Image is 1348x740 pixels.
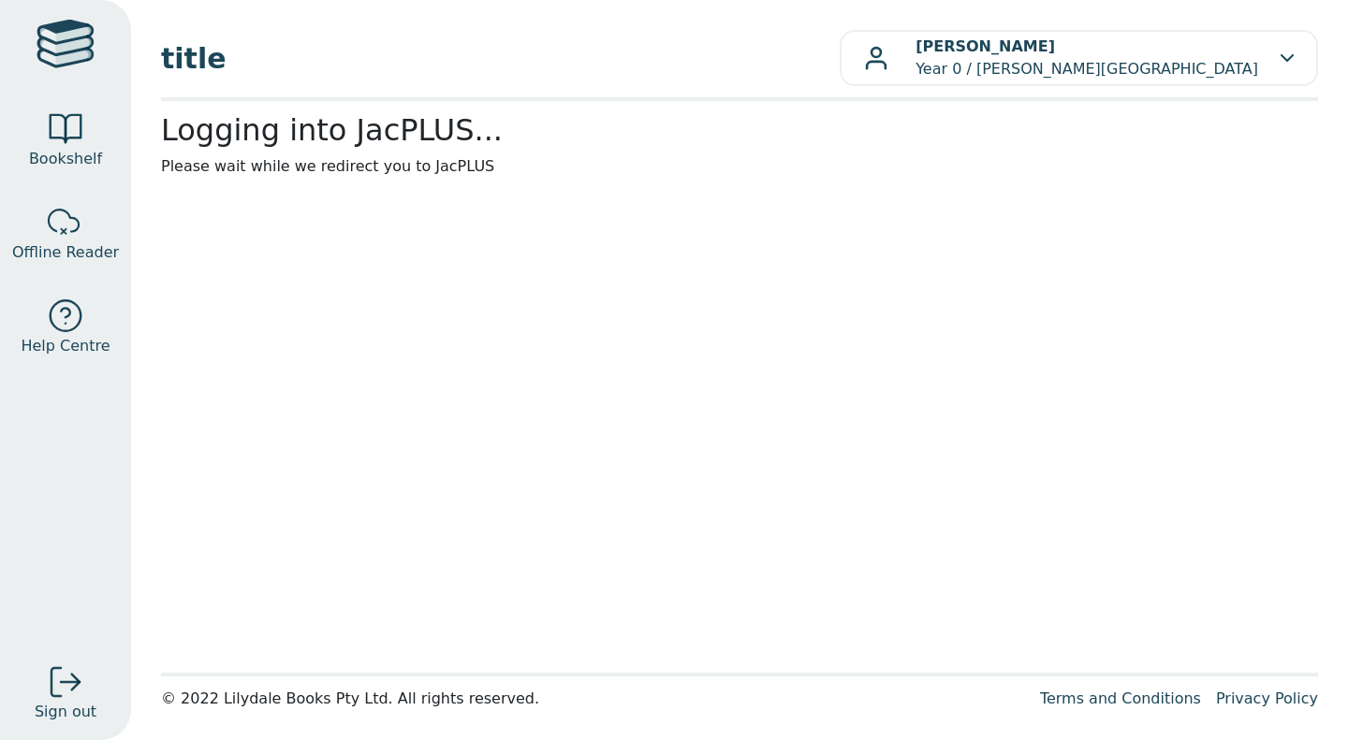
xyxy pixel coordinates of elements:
span: Sign out [35,701,96,723]
p: Please wait while we redirect you to JacPLUS [161,155,1318,178]
a: Privacy Policy [1216,689,1318,707]
h2: Logging into JacPLUS... [161,112,1318,148]
span: Offline Reader [12,241,119,264]
a: Terms and Conditions [1040,689,1201,707]
div: © 2022 Lilydale Books Pty Ltd. All rights reserved. [161,688,1025,710]
span: title [161,37,840,80]
button: [PERSON_NAME]Year 0 / [PERSON_NAME][GEOGRAPHIC_DATA] [840,30,1318,86]
span: Bookshelf [29,148,102,170]
b: [PERSON_NAME] [916,37,1055,55]
span: Help Centre [21,335,110,357]
p: Year 0 / [PERSON_NAME][GEOGRAPHIC_DATA] [916,36,1258,80]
